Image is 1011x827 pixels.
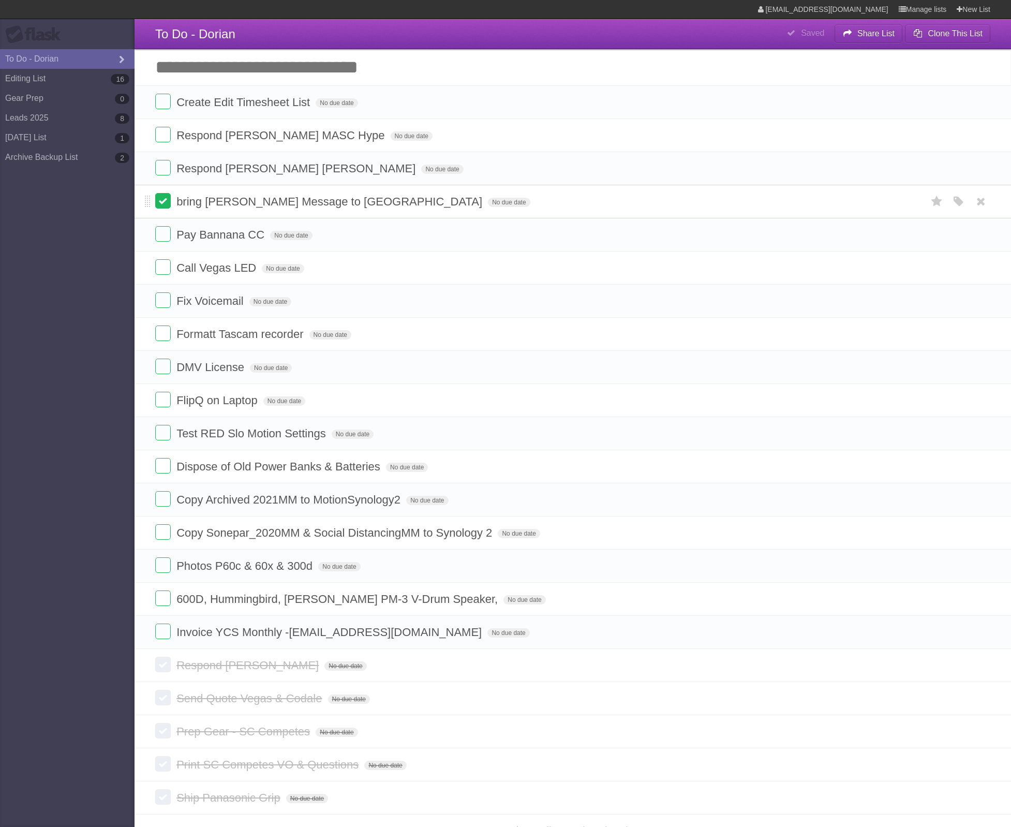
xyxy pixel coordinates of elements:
span: No due date [250,363,292,373]
span: 600D, Hummingbird, [PERSON_NAME] PM-3 V-Drum Speaker, [176,593,500,606]
label: Done [155,94,171,109]
span: No due date [503,595,545,604]
b: Share List [857,29,895,38]
span: No due date [263,396,305,406]
span: No due date [316,98,358,108]
span: Test RED Slo Motion Settings [176,427,329,440]
span: Copy Archived 2021MM to MotionSynology2 [176,493,403,506]
span: Copy Sonepar_2020MM & Social DistancingMM to Synology 2 [176,526,495,539]
label: Done [155,524,171,540]
label: Done [155,491,171,507]
b: Clone This List [928,29,983,38]
span: Ship Panasonic Grip [176,791,283,804]
span: Prep Gear - SC Competes [176,725,313,738]
label: Done [155,292,171,308]
b: 1 [115,133,129,143]
span: Fix Voicemail [176,294,246,307]
label: Done [155,226,171,242]
span: Call Vegas LED [176,261,259,274]
span: No due date [328,695,370,704]
span: bring [PERSON_NAME] Message to [GEOGRAPHIC_DATA] [176,195,485,208]
span: Respond [PERSON_NAME] MASC Hype [176,129,387,142]
span: To Do - Dorian [155,27,235,41]
span: No due date [262,264,304,273]
span: No due date [487,628,529,638]
b: 2 [115,153,129,163]
span: No due date [498,529,540,538]
button: Share List [835,24,903,43]
label: Done [155,392,171,407]
label: Done [155,425,171,440]
span: No due date [386,463,428,472]
span: DMV License [176,361,247,374]
span: No due date [249,297,291,306]
label: Done [155,557,171,573]
span: Formatt Tascam recorder [176,328,306,341]
span: Photos P60c & 60x & 300d [176,559,315,572]
span: No due date [364,761,406,770]
label: Star task [927,193,947,210]
div: Flask [5,25,67,44]
span: No due date [309,330,351,339]
span: No due date [391,131,433,141]
label: Done [155,326,171,341]
span: Invoice YCS Monthly - [EMAIL_ADDRESS][DOMAIN_NAME] [176,626,484,639]
label: Done [155,690,171,705]
span: Respond [PERSON_NAME] [176,659,321,672]
span: Send Quote Vegas & Codale [176,692,324,705]
span: No due date [421,165,463,174]
span: No due date [316,728,358,737]
span: FlipQ on Laptop [176,394,260,407]
span: Respond [PERSON_NAME] [PERSON_NAME] [176,162,418,175]
b: Saved [801,28,824,37]
b: 16 [111,74,129,84]
span: Dispose of Old Power Banks & Batteries [176,460,383,473]
span: No due date [324,661,366,671]
span: No due date [286,794,328,803]
span: Create Edit Timesheet List [176,96,313,109]
label: Done [155,127,171,142]
label: Done [155,590,171,606]
span: No due date [332,430,374,439]
label: Done [155,160,171,175]
span: No due date [406,496,448,505]
label: Done [155,723,171,739]
span: Print SC Competes VO & Questions [176,758,361,771]
label: Done [155,624,171,639]
button: Clone This List [905,24,990,43]
label: Done [155,756,171,772]
label: Done [155,359,171,374]
label: Done [155,193,171,209]
span: Pay Bannana CC [176,228,267,241]
span: No due date [270,231,312,240]
b: 8 [115,113,129,124]
b: 0 [115,94,129,104]
label: Done [155,458,171,474]
label: Done [155,657,171,672]
label: Done [155,259,171,275]
span: No due date [488,198,530,207]
span: No due date [318,562,360,571]
label: Done [155,789,171,805]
